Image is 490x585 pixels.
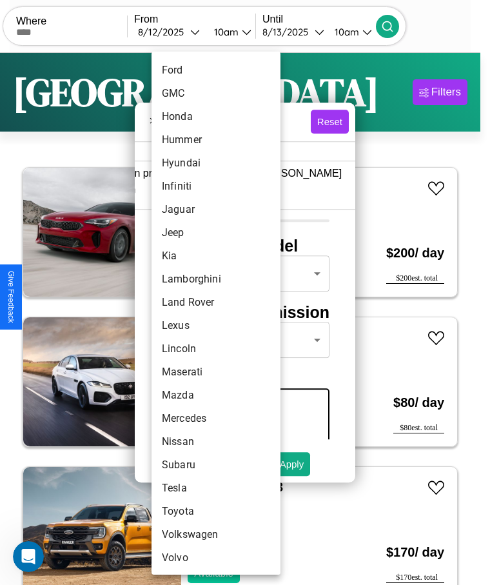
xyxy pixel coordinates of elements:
iframe: Intercom live chat [13,541,44,572]
li: Jeep [152,221,280,244]
li: Volkswagen [152,523,280,546]
li: Infiniti [152,175,280,198]
li: Hummer [152,128,280,152]
div: Give Feedback [6,271,15,323]
li: Volvo [152,546,280,570]
li: Jaguar [152,198,280,221]
li: Lamborghini [152,268,280,291]
li: GMC [152,82,280,105]
li: Nissan [152,430,280,453]
li: Land Rover [152,291,280,314]
li: Lexus [152,314,280,337]
li: Subaru [152,453,280,477]
li: Mercedes [152,407,280,430]
li: Kia [152,244,280,268]
li: Tesla [152,477,280,500]
li: Mazda [152,384,280,407]
li: Honda [152,105,280,128]
li: Lincoln [152,337,280,361]
li: Ford [152,59,280,82]
li: Toyota [152,500,280,523]
li: Hyundai [152,152,280,175]
li: Maserati [152,361,280,384]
